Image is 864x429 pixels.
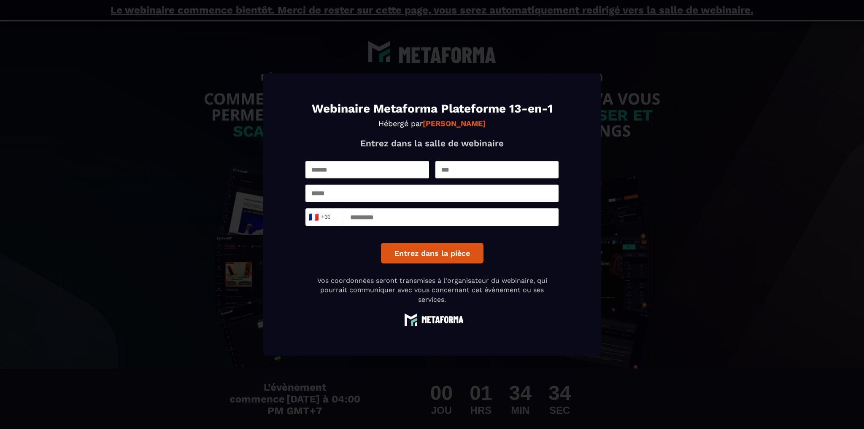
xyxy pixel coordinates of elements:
[305,119,559,128] p: Hébergé par
[305,208,344,226] div: Search for option
[423,119,486,128] strong: [PERSON_NAME]
[400,313,464,326] img: logo
[305,276,559,304] p: Vos coordonnées seront transmises à l'organisateur du webinaire, qui pourrait communiquer avec vo...
[381,243,483,263] button: Entrez dans la pièce
[308,211,319,223] span: 🇫🇷
[330,211,337,223] input: Search for option
[305,138,559,148] p: Entrez dans la salle de webinaire
[311,211,329,223] span: +33
[305,103,559,115] h1: Webinaire Metaforma Plateforme 13-en-1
